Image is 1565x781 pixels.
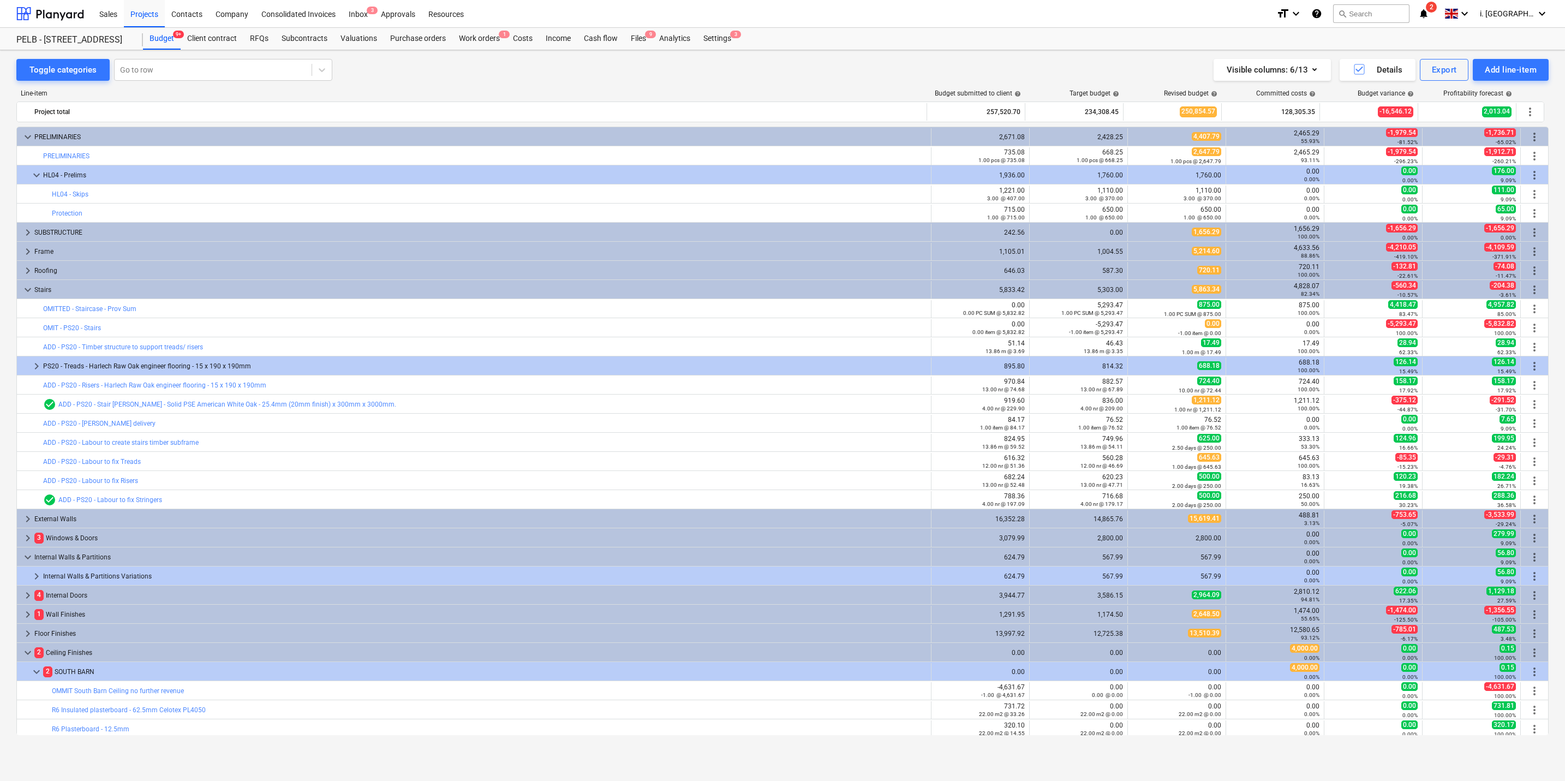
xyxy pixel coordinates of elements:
span: -16,546.12 [1378,106,1413,117]
span: 1,656.29 [1192,228,1221,236]
iframe: Chat Widget [1510,729,1565,781]
div: 4,828.07 [1231,282,1319,297]
span: 9+ [173,31,184,38]
div: 128,305.35 [1226,103,1315,121]
span: 875.00 [1197,300,1221,309]
div: 2,465.29 [1231,129,1319,145]
small: -296.23% [1394,158,1418,164]
div: 4,633.56 [1231,244,1319,259]
a: Client contract [181,28,243,50]
small: 100.00% [1298,367,1319,373]
div: 5,303.00 [1034,286,1123,294]
span: 3 [730,31,741,38]
button: Visible columns:6/13 [1214,59,1331,81]
a: Costs [506,28,539,50]
small: 0.00% [1304,195,1319,201]
small: -1.00 item @ 5,293.47 [1069,329,1123,335]
div: 5,833.42 [936,286,1025,294]
a: Analytics [653,28,697,50]
div: 970.84 [936,378,1025,393]
span: More actions [1528,188,1541,201]
div: 257,520.70 [931,103,1020,121]
a: ADD - PS20 - Timber structure to support treads/ risers [43,343,203,351]
small: 100.00% [1298,406,1319,412]
span: keyboard_arrow_down [21,130,34,144]
a: Work orders1 [452,28,506,50]
small: 100.00% [1298,386,1319,392]
button: Add line-item [1473,59,1549,81]
div: Valuations [334,28,384,50]
div: 895.80 [936,362,1025,370]
a: Settings3 [697,28,738,50]
div: 1,221.00 [936,187,1025,202]
span: More actions [1528,684,1541,697]
small: 93.11% [1301,157,1319,163]
span: -74.08 [1494,262,1516,271]
small: 3.00 @ 370.00 [1184,195,1221,201]
small: 9.09% [1501,196,1516,202]
a: R6 Insulated plasterboard - 62.5mm Celotex PL4050 [52,706,206,714]
span: keyboard_arrow_right [21,512,34,526]
span: 0.00 [1205,319,1221,328]
span: More actions [1528,150,1541,163]
div: 668.25 [1034,148,1123,164]
a: Protection [52,210,82,217]
div: Target budget [1070,90,1119,97]
div: 0.00 [1231,187,1319,202]
span: 688.18 [1197,361,1221,370]
span: More actions [1528,417,1541,430]
div: 5,293.47 [1034,301,1123,317]
div: 646.03 [936,267,1025,275]
span: More actions [1528,665,1541,678]
div: Roofing [34,262,927,279]
a: ADD - PS20 - Labour to fix Treads [43,458,141,466]
small: 9.09% [1501,177,1516,183]
small: 1.00 pcs @ 668.25 [1077,157,1123,163]
small: 1.00 @ 650.00 [1184,214,1221,220]
small: 100.00% [1396,330,1418,336]
div: 234,308.45 [1030,103,1119,121]
small: 3.00 @ 407.00 [987,195,1025,201]
div: Work orders [452,28,506,50]
div: Files [624,28,653,50]
small: 0.00% [1304,176,1319,182]
small: 15.49% [1399,368,1418,374]
a: ADD - PS20 - Labour to fix Stringers [58,496,162,504]
span: 5,214.60 [1192,247,1221,255]
span: help [1307,91,1316,97]
span: 5,863.34 [1192,285,1221,294]
span: More actions [1528,646,1541,659]
span: More actions [1528,512,1541,526]
span: -291.52 [1490,396,1516,404]
span: keyboard_arrow_right [21,589,34,602]
span: More actions [1528,627,1541,640]
small: -419.10% [1394,254,1418,260]
div: 720.11 [1231,263,1319,278]
span: More actions [1524,105,1537,118]
div: 875.00 [1231,301,1319,317]
span: keyboard_arrow_right [21,627,34,640]
span: More actions [1528,341,1541,354]
span: keyboard_arrow_down [21,646,34,659]
small: 1.00 @ 650.00 [1085,214,1123,220]
small: 15.49% [1497,368,1516,374]
span: -1,979.54 [1386,128,1418,137]
div: 650.00 [1132,206,1221,221]
small: 0.00 item @ 5,832.82 [972,329,1025,335]
div: Export [1432,63,1457,77]
a: Income [539,28,577,50]
span: help [1110,91,1119,97]
span: keyboard_arrow_right [21,264,34,277]
span: 17.49 [1201,338,1221,347]
span: More actions [1528,493,1541,506]
small: 0.00% [1402,235,1418,241]
div: 882.57 [1034,378,1123,393]
div: 587.30 [1034,267,1123,275]
span: -1,656.29 [1484,224,1516,232]
small: 85.00% [1497,311,1516,317]
span: 9 [645,31,656,38]
button: Details [1340,59,1415,81]
small: 100.00% [1298,348,1319,354]
small: 17.92% [1399,387,1418,394]
a: OMMIT South Barn Ceiling no further revenue [52,687,184,695]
